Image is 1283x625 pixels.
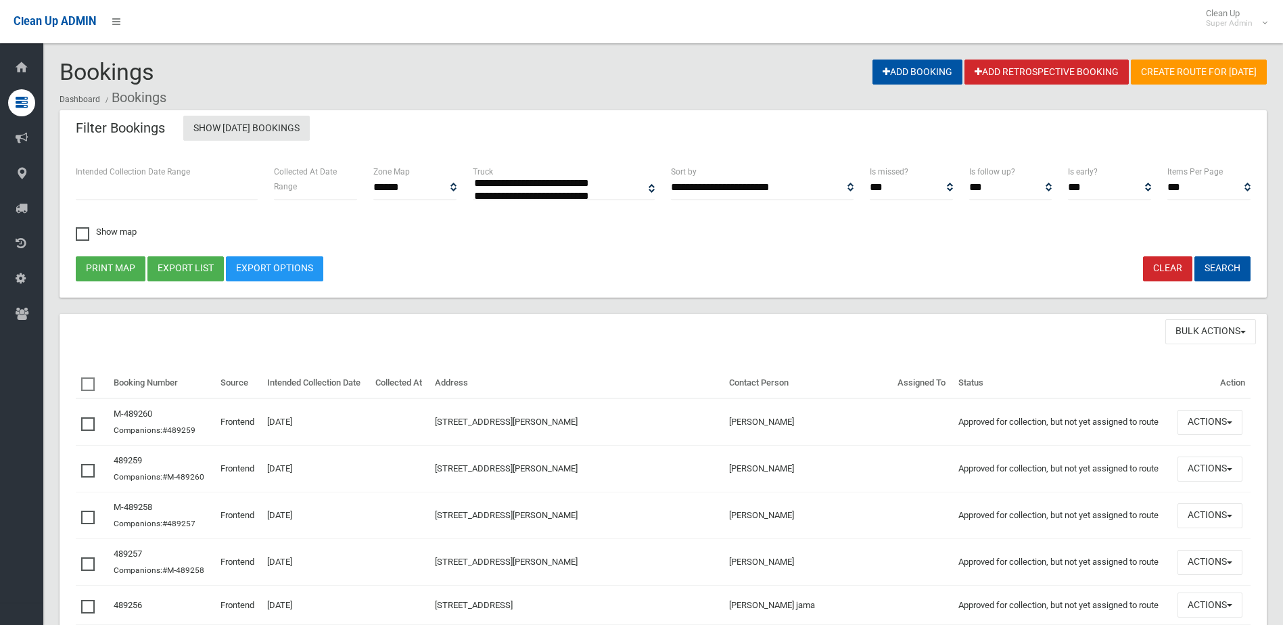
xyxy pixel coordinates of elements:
a: #489259 [162,425,195,435]
button: Actions [1177,410,1242,435]
a: M-489258 [114,502,152,512]
a: Export Options [226,256,323,281]
td: Approved for collection, but not yet assigned to route [953,492,1172,539]
th: Action [1172,368,1251,399]
th: Assigned To [892,368,953,399]
td: [DATE] [262,539,370,586]
button: Actions [1177,457,1242,482]
th: Address [429,368,724,399]
button: Print map [76,256,145,281]
td: Approved for collection, but not yet assigned to route [953,586,1172,625]
a: #489257 [162,519,195,528]
a: #M-489258 [162,565,204,575]
th: Status [953,368,1172,399]
span: Bookings [60,58,154,85]
small: Super Admin [1206,18,1253,28]
span: Clean Up ADMIN [14,15,96,28]
button: Bulk Actions [1165,319,1256,344]
td: Frontend [215,539,261,586]
span: Clean Up [1199,8,1266,28]
a: 489259 [114,455,142,465]
th: Collected At [370,368,429,399]
button: Actions [1177,593,1242,618]
label: Truck [473,164,493,179]
a: #M-489260 [162,472,204,482]
a: [STREET_ADDRESS][PERSON_NAME] [435,463,578,473]
a: M-489260 [114,409,152,419]
td: [PERSON_NAME] jama [724,586,892,625]
small: Companions: [114,425,197,435]
th: Booking Number [108,368,216,399]
td: [DATE] [262,446,370,492]
td: [DATE] [262,586,370,625]
td: Approved for collection, but not yet assigned to route [953,446,1172,492]
a: Dashboard [60,95,100,104]
a: [STREET_ADDRESS][PERSON_NAME] [435,417,578,427]
button: Actions [1177,503,1242,528]
th: Intended Collection Date [262,368,370,399]
td: Frontend [215,446,261,492]
td: [DATE] [262,398,370,446]
td: Frontend [215,586,261,625]
td: [DATE] [262,492,370,539]
td: Frontend [215,492,261,539]
a: [STREET_ADDRESS] [435,600,513,610]
button: Search [1194,256,1251,281]
a: Add Retrospective Booking [964,60,1129,85]
td: [PERSON_NAME] [724,539,892,586]
header: Filter Bookings [60,115,181,141]
a: Clear [1143,256,1192,281]
button: Actions [1177,550,1242,575]
small: Companions: [114,519,197,528]
th: Contact Person [724,368,892,399]
th: Source [215,368,261,399]
small: Companions: [114,472,206,482]
td: Approved for collection, but not yet assigned to route [953,539,1172,586]
a: 489256 [114,600,142,610]
a: [STREET_ADDRESS][PERSON_NAME] [435,557,578,567]
td: [PERSON_NAME] [724,492,892,539]
a: Add Booking [872,60,962,85]
td: [PERSON_NAME] [724,446,892,492]
a: 489257 [114,549,142,559]
a: Show [DATE] Bookings [183,116,310,141]
td: Approved for collection, but not yet assigned to route [953,398,1172,446]
td: Frontend [215,398,261,446]
span: Show map [76,227,137,236]
li: Bookings [102,85,166,110]
a: [STREET_ADDRESS][PERSON_NAME] [435,510,578,520]
td: [PERSON_NAME] [724,398,892,446]
small: Companions: [114,565,206,575]
button: Export list [147,256,224,281]
a: Create route for [DATE] [1131,60,1267,85]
